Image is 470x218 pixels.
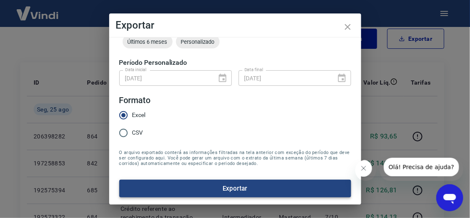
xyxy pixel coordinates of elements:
[176,39,220,45] span: Personalizado
[119,150,351,166] span: O arquivo exportado conterá as informações filtradas na tela anterior com exceção do período que ...
[119,58,351,67] h5: Período Personalizado
[116,20,354,30] h4: Exportar
[119,180,351,197] button: Exportar
[119,94,151,106] legend: Formato
[132,128,143,137] span: CSV
[176,35,220,48] div: Personalizado
[239,70,330,86] input: DD/MM/YYYY
[244,66,263,73] label: Data final
[132,111,146,120] span: Excel
[436,184,463,211] iframe: Botão para abrir a janela de mensagens
[119,70,211,86] input: DD/MM/YYYY
[123,35,173,48] div: Últimos 6 meses
[380,158,463,181] iframe: Mensagem da empresa
[355,160,376,181] iframe: Fechar mensagem
[338,17,358,37] button: close
[125,66,147,73] label: Data inicial
[123,39,173,45] span: Últimos 6 meses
